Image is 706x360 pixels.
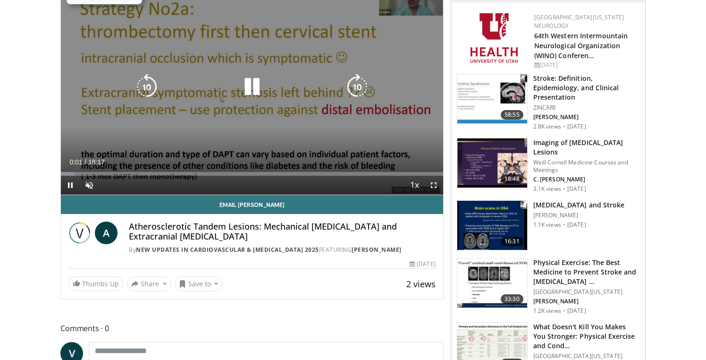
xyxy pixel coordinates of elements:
p: Weill Cornell Medicine Courses and Meetings [533,159,639,174]
span: 16:31 [501,237,523,246]
button: Playback Rate [405,176,424,195]
p: [PERSON_NAME] [533,113,639,121]
img: 26d5732c-95f1-4678-895e-01ffe56ce748.150x105_q85_crop-smart_upscale.jpg [457,74,527,123]
p: [DATE] [567,307,586,315]
p: [PERSON_NAME] [533,298,639,305]
button: Unmute [80,176,99,195]
img: c270ba5c-5963-4257-90a5-369501f36110.150x105_q85_crop-smart_upscale.jpg [457,138,527,188]
p: 3.1K views [533,185,561,193]
span: 18:48 [501,174,523,184]
span: 58:55 [501,110,523,120]
p: [DATE] [567,221,586,229]
a: [GEOGRAPHIC_DATA][US_STATE] Neurology [534,13,624,30]
button: Save to [175,276,223,291]
div: [DATE] [410,260,435,268]
h3: Imaging of [MEDICAL_DATA] Lesions [533,138,639,157]
a: 58:55 Stroke: Definition, Epidemiology, and Clinical Presentation ZINCARE [PERSON_NAME] 2.8K view... [457,74,639,130]
span: / [84,158,86,166]
div: · [563,185,565,193]
a: New Updates in Cardiovascular & [MEDICAL_DATA] 2025 [136,246,319,254]
p: [GEOGRAPHIC_DATA][US_STATE] [533,288,639,296]
span: 18:17 [88,158,105,166]
div: By FEATURING [129,246,435,254]
p: [DATE] [567,185,586,193]
img: eeedb5a8-7980-42e1-accb-c308315b3916.150x105_q85_crop-smart_upscale.jpg [457,201,527,250]
div: · [563,307,565,315]
button: Fullscreen [424,176,443,195]
div: · [563,123,565,130]
p: 1.2K views [533,307,561,315]
span: Comments 0 [60,322,444,334]
p: [DATE] [567,123,586,130]
button: Share [127,276,171,291]
p: ZINCARE [533,104,639,111]
img: f6362829-b0a3-407d-a044-59546adfd345.png.150x105_q85_autocrop_double_scale_upscale_version-0.2.png [471,13,518,63]
a: 18:48 Imaging of [MEDICAL_DATA] Lesions Weill Cornell Medicine Courses and Meetings C. [PERSON_NA... [457,138,639,193]
a: 16:31 [MEDICAL_DATA] and Stroke [PERSON_NAME] 1.1K views · [DATE] [457,200,639,250]
a: 64th Western Intermountain Neurological Organization (WINO) Conferen… [534,31,628,60]
h3: Physical Exercise: The Best Medicine to Prevent Stroke and [MEDICAL_DATA] … [533,258,639,286]
span: 33:30 [501,294,523,304]
div: [DATE] [534,61,638,69]
img: 83ad396f-19e4-4cf4-b213-791d67d8bcc2.150x105_q85_crop-smart_upscale.jpg [457,258,527,308]
h3: Stroke: Definition, Epidemiology, and Clinical Presentation [533,74,639,102]
button: Pause [61,176,80,195]
a: 33:30 Physical Exercise: The Best Medicine to Prevent Stroke and [MEDICAL_DATA] … [GEOGRAPHIC_DAT... [457,258,639,315]
a: A [95,222,118,244]
p: [GEOGRAPHIC_DATA][US_STATE] [533,352,639,360]
a: [PERSON_NAME] [352,246,402,254]
p: 1.1K views [533,221,561,229]
p: C. [PERSON_NAME] [533,176,639,183]
span: 2 views [406,278,436,290]
span: 0:01 [69,158,82,166]
img: New Updates in Cardiovascular & Interventional Radiology 2025 [68,222,91,244]
div: Progress Bar [61,172,443,176]
h4: Atherosclerotic Tandem Lesions: Mechanical [MEDICAL_DATA] and Extracranial [MEDICAL_DATA] [129,222,435,242]
p: [PERSON_NAME] [533,212,625,219]
div: · [563,221,565,229]
a: Email [PERSON_NAME] [61,195,443,214]
p: 2.8K views [533,123,561,130]
h3: What Doesn't Kill You Makes You Stronger: Physical Exercise and Cond… [533,322,639,351]
h3: [MEDICAL_DATA] and Stroke [533,200,625,210]
a: Thumbs Up [68,276,123,291]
